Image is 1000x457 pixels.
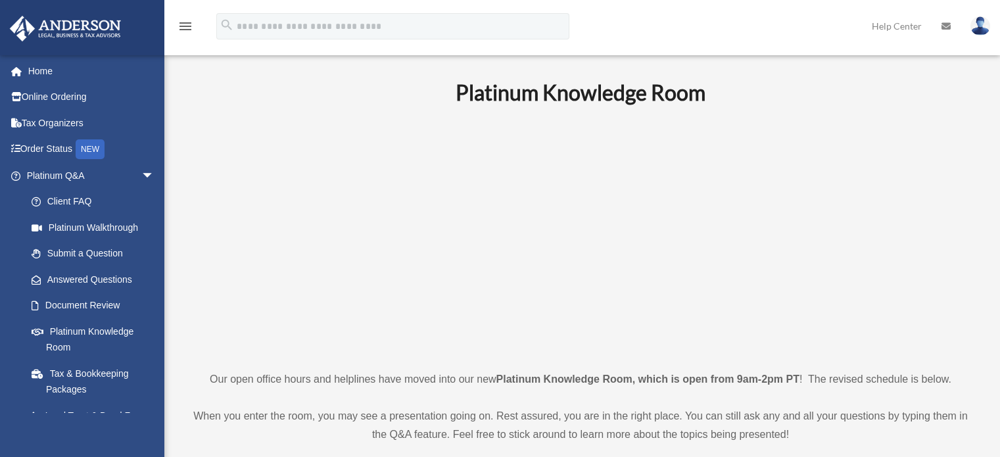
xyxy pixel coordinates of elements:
[6,16,125,41] img: Anderson Advisors Platinum Portal
[76,139,105,159] div: NEW
[9,110,174,136] a: Tax Organizers
[178,18,193,34] i: menu
[187,370,974,389] p: Our open office hours and helplines have moved into our new ! The revised schedule is below.
[9,136,174,163] a: Order StatusNEW
[178,23,193,34] a: menu
[141,162,168,189] span: arrow_drop_down
[18,214,174,241] a: Platinum Walkthrough
[18,189,174,215] a: Client FAQ
[18,293,174,319] a: Document Review
[18,266,174,293] a: Answered Questions
[220,18,234,32] i: search
[9,84,174,110] a: Online Ordering
[496,373,799,385] strong: Platinum Knowledge Room, which is open from 9am-2pm PT
[18,402,174,429] a: Land Trust & Deed Forum
[187,407,974,444] p: When you enter the room, you may see a presentation going on. Rest assured, you are in the right ...
[18,360,174,402] a: Tax & Bookkeeping Packages
[18,318,168,360] a: Platinum Knowledge Room
[9,58,174,84] a: Home
[456,80,705,105] b: Platinum Knowledge Room
[18,241,174,267] a: Submit a Question
[9,162,174,189] a: Platinum Q&Aarrow_drop_down
[383,124,778,346] iframe: 231110_Toby_KnowledgeRoom
[970,16,990,36] img: User Pic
